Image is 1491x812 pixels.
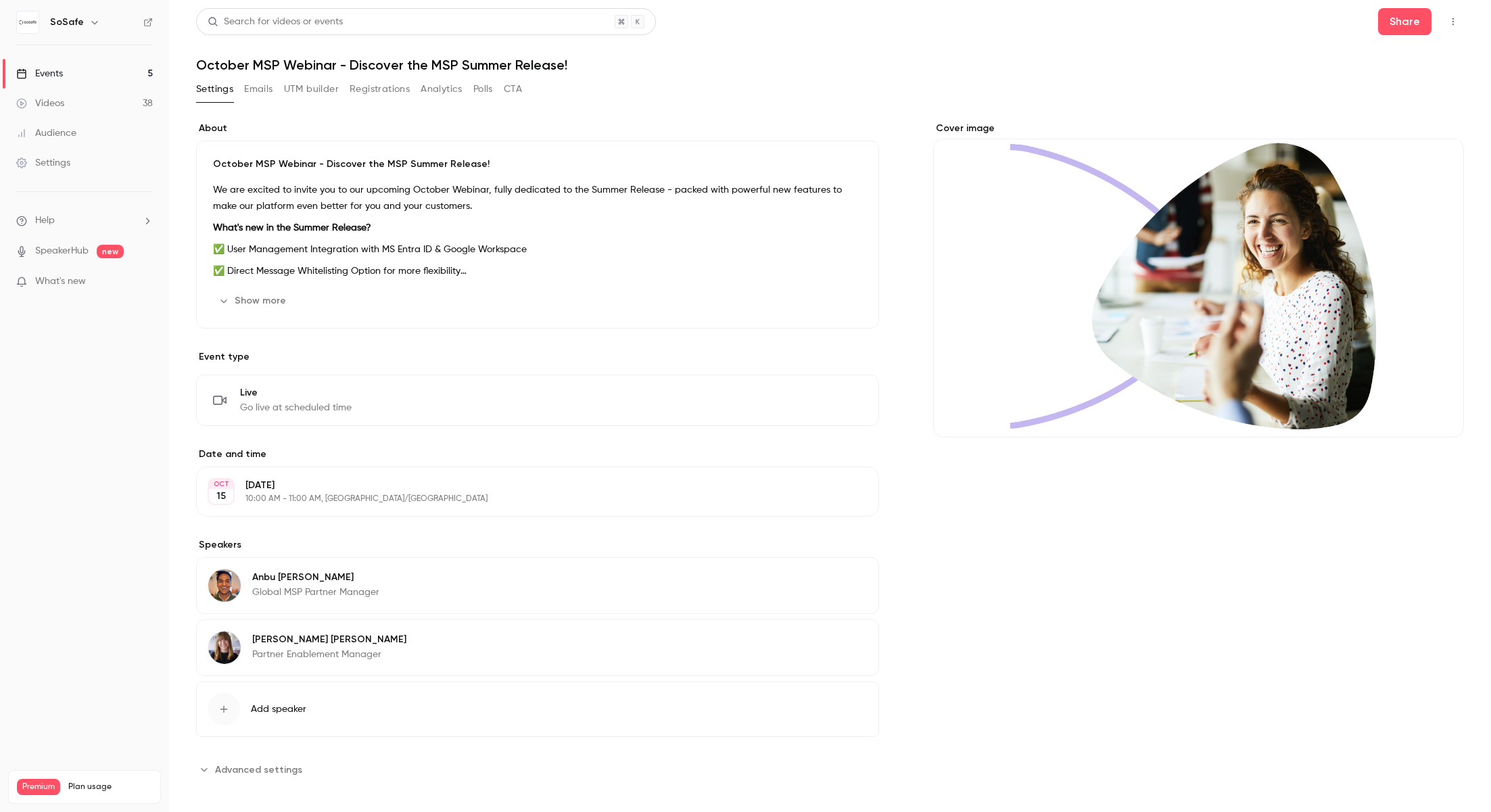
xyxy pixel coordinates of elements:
[35,274,86,289] span: What's new
[213,241,862,258] p: ✅ User Management Integration with MS Entra ID & Google Workspace
[209,479,233,489] div: OCT
[473,78,493,100] button: Polls
[251,702,306,716] span: Add speaker
[245,494,807,504] p: 10:00 AM - 11:00 AM, [GEOGRAPHIC_DATA]/[GEOGRAPHIC_DATA]
[245,479,807,492] p: [DATE]
[17,11,39,33] img: SoSafe
[196,759,310,780] button: Advanced settings
[16,126,76,140] div: Audience
[244,78,273,100] button: Emails
[252,586,379,599] p: Global MSP Partner Manager
[196,122,879,135] label: About
[35,214,55,228] span: Help
[196,557,879,614] div: Anbu MathiazhaganAnbu [PERSON_NAME]Global MSP Partner Manager
[208,15,343,29] div: Search for videos or events
[35,244,89,258] a: SpeakerHub
[16,97,64,110] div: Videos
[16,156,70,170] div: Settings
[196,350,879,364] p: Event type
[215,763,302,777] span: Advanced settings
[350,78,410,100] button: Registrations
[68,782,152,792] span: Plan usage
[196,682,879,737] button: Add speaker
[137,276,153,288] iframe: Noticeable Trigger
[50,16,84,29] h6: SoSafe
[97,245,124,258] span: new
[16,214,153,228] li: help-dropdown-opener
[504,78,522,100] button: CTA
[933,122,1464,437] section: Cover image
[213,223,371,233] strong: What's new in the Summer Release?
[933,122,1464,135] label: Cover image
[252,648,406,661] p: Partner Enablement Manager
[284,78,339,100] button: UTM builder
[421,78,463,100] button: Analytics
[213,290,294,312] button: Show more
[196,538,879,552] label: Speakers
[240,386,352,400] span: Live
[213,182,862,214] p: We are excited to invite you to our upcoming October Webinar, fully dedicated to the Summer Relea...
[252,571,379,584] p: Anbu [PERSON_NAME]
[196,78,233,100] button: Settings
[216,489,226,503] p: 15
[1378,8,1431,35] button: Share
[196,57,1464,73] h1: October MSP Webinar - Discover the MSP Summer Release!
[208,631,241,664] img: Alexandra Wasilewski
[196,448,879,461] label: Date and time
[252,633,406,646] p: [PERSON_NAME] [PERSON_NAME]
[17,779,60,795] span: Premium
[240,401,352,414] span: Go live at scheduled time
[196,619,879,676] div: Alexandra Wasilewski[PERSON_NAME] [PERSON_NAME]Partner Enablement Manager
[16,67,63,80] div: Events
[208,569,241,602] img: Anbu Mathiazhagan
[213,158,862,171] p: October MSP Webinar - Discover the MSP Summer Release!
[196,759,879,780] section: Advanced settings
[213,263,862,279] p: ✅ Direct Message Whitelisting Option for more flexibility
